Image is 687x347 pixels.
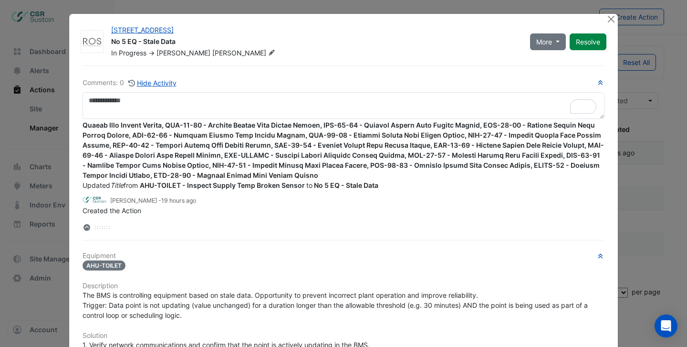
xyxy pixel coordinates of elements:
span: [PERSON_NAME] [212,48,277,58]
textarea: To enrich screen reader interactions, please activate Accessibility in Grammarly extension settings [83,92,604,119]
span: Created the Action [83,206,141,215]
span: In Progress [111,49,146,57]
h6: Solution [83,332,604,340]
button: More [530,33,566,50]
div: Open Intercom Messenger [655,314,677,337]
button: Hide Activity [128,77,177,88]
h6: Description [83,282,604,290]
span: More [536,37,552,47]
span: No 5 EQ - Stale Data [314,181,378,189]
fa-layers: Scroll to Top [83,224,91,231]
em: Title [110,181,124,189]
span: AHU-TOILET - Inspect Supply Temp Broken Sensor [140,181,305,189]
h6: Equipment [83,252,604,260]
small: [PERSON_NAME] - [110,196,196,205]
span: Updated from [83,181,138,189]
span: AHU-TOILET [83,260,125,271]
div: Comments: 0 [83,77,177,88]
span: -> [148,49,155,57]
img: Real Control Solutions [81,37,103,47]
button: Resolve [570,33,606,50]
span: to [83,181,378,189]
span: 2025-10-14 13:50:07 [161,197,196,204]
span: The BMS is controlling equipment based on stale data. Opportunity to prevent incorrect plant oper... [83,291,590,319]
img: CSR Sustain [83,195,106,205]
button: Close [606,14,616,24]
div: No 5 EQ - Stale Data [111,37,519,48]
span: [PERSON_NAME] [156,49,210,57]
a: [STREET_ADDRESS] [111,26,174,34]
